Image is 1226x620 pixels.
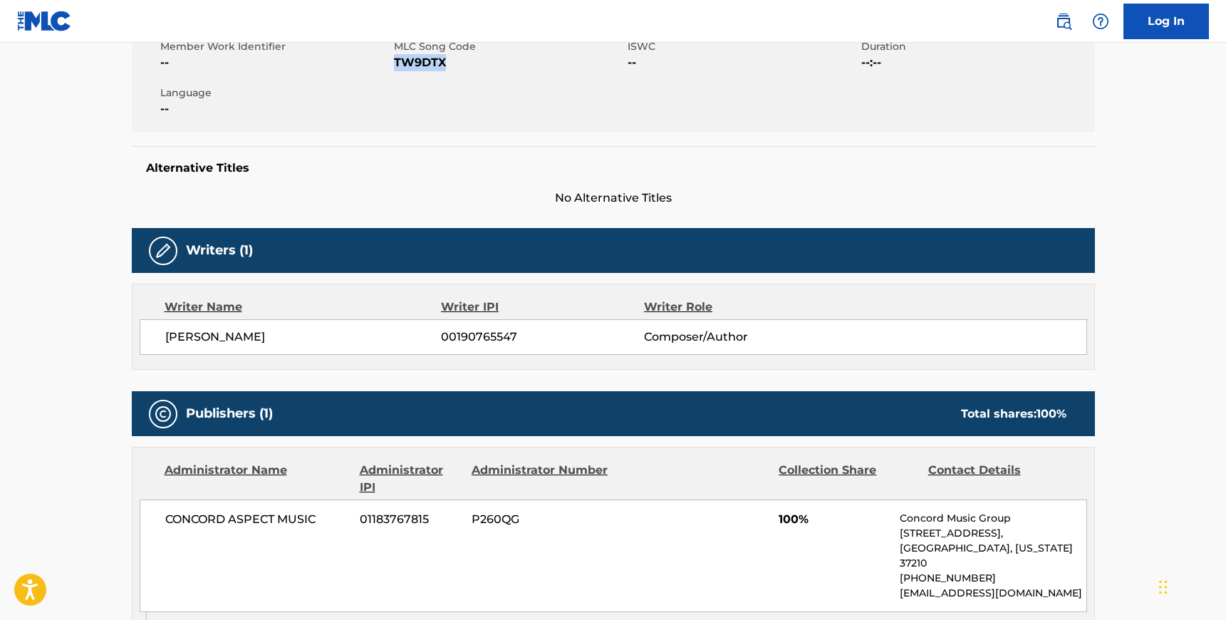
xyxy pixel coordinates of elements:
p: [EMAIL_ADDRESS][DOMAIN_NAME] [900,586,1086,601]
span: 100% [779,511,889,528]
span: CONCORD ASPECT MUSIC [165,511,350,528]
img: search [1055,13,1072,30]
h5: Alternative Titles [146,161,1081,175]
div: Contact Details [928,462,1066,496]
span: [PERSON_NAME] [165,329,442,346]
div: Administrator Number [472,462,610,496]
span: Language [160,86,390,100]
span: ISWC [628,39,858,54]
img: Publishers [155,405,172,423]
span: No Alternative Titles [132,190,1095,207]
div: Drag [1159,566,1168,609]
a: Log In [1123,4,1209,39]
span: -- [160,100,390,118]
div: Total shares: [961,405,1066,423]
div: Help [1086,7,1115,36]
span: 01183767815 [360,511,461,528]
span: TW9DTX [394,54,624,71]
div: Administrator Name [165,462,349,496]
div: Writer Role [644,299,828,316]
div: Administrator IPI [360,462,461,496]
span: 00190765547 [441,329,643,346]
div: Writer IPI [441,299,644,316]
div: Writer Name [165,299,442,316]
span: MLC Song Code [394,39,624,54]
iframe: Chat Widget [1155,552,1226,620]
h5: Publishers (1) [186,405,273,422]
span: P260QG [472,511,610,528]
span: --:-- [861,54,1091,71]
p: [PHONE_NUMBER] [900,571,1086,586]
img: Writers [155,242,172,259]
span: -- [628,54,858,71]
p: [STREET_ADDRESS], [900,526,1086,541]
span: Member Work Identifier [160,39,390,54]
img: help [1092,13,1109,30]
span: -- [160,54,390,71]
p: [GEOGRAPHIC_DATA], [US_STATE] 37210 [900,541,1086,571]
div: Collection Share [779,462,917,496]
p: Concord Music Group [900,511,1086,526]
span: 100 % [1037,407,1066,420]
span: Duration [861,39,1091,54]
h5: Writers (1) [186,242,253,259]
a: Public Search [1049,7,1078,36]
span: Composer/Author [644,329,828,346]
img: MLC Logo [17,11,72,31]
